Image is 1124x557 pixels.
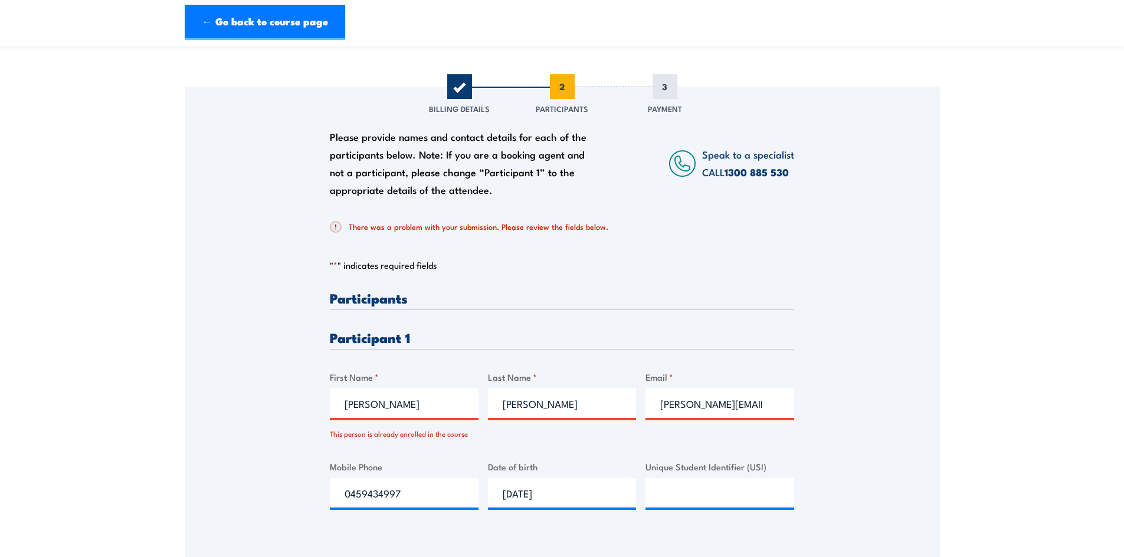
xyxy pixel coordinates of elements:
div: This person is already enrolled in the course [330,423,479,440]
label: Email [645,370,794,384]
span: Payment [648,103,682,114]
label: Mobile Phone [330,460,479,473]
h2: There was a problem with your submission. Please review the fields below. [330,221,785,233]
span: 3 [653,74,677,99]
span: 1 [447,74,472,99]
h3: Participant 1 [330,331,794,344]
label: Date of birth [488,460,637,473]
label: Unique Student Identifier (USI) [645,460,794,473]
a: 1300 885 530 [725,164,789,180]
div: Please provide names and contact details for each of the participants below. Note: If you are a b... [330,128,598,199]
span: Speak to a specialist CALL [702,147,794,179]
a: ← Go back to course page [185,5,345,40]
span: Participants [536,103,588,114]
span: 2 [550,74,575,99]
p: " " indicates required fields [330,259,794,271]
label: First Name [330,370,479,384]
span: Billing Details [429,103,490,114]
h3: Participants [330,291,794,305]
label: Last Name [488,370,637,384]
